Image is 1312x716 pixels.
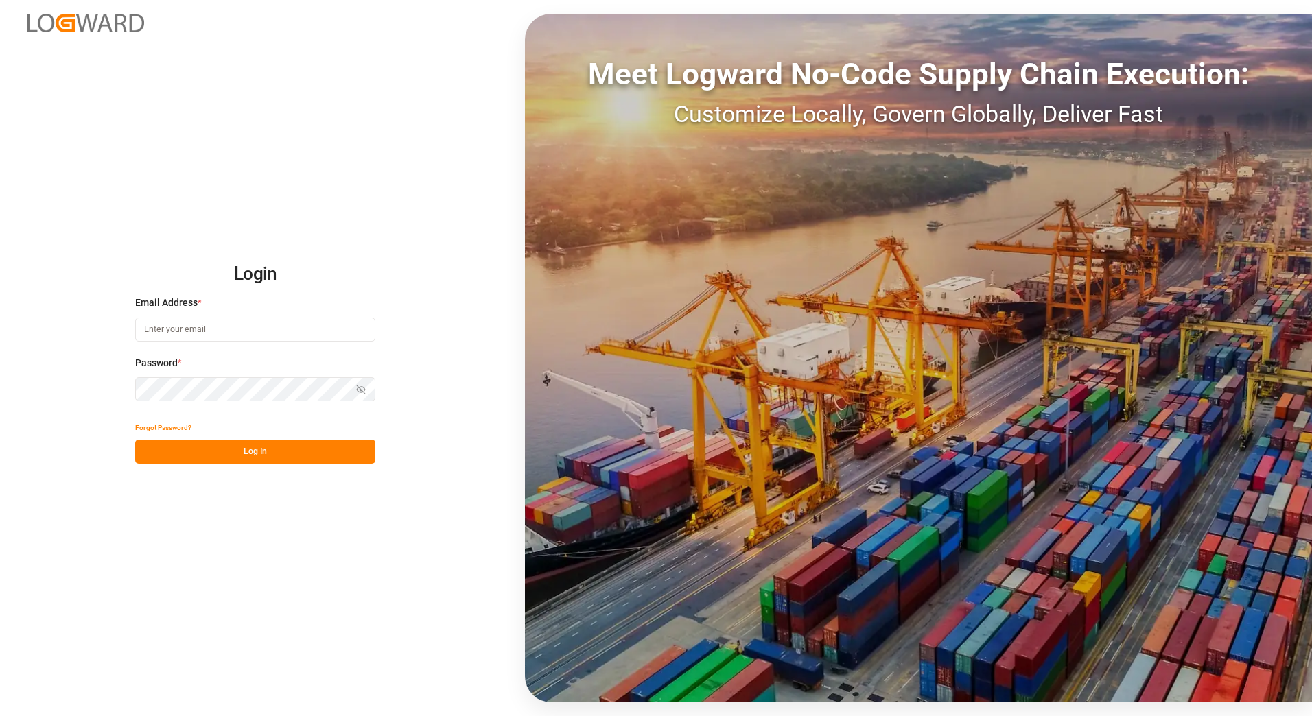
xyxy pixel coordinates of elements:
[135,416,191,440] button: Forgot Password?
[525,97,1312,132] div: Customize Locally, Govern Globally, Deliver Fast
[135,296,198,310] span: Email Address
[135,252,375,296] h2: Login
[525,51,1312,97] div: Meet Logward No-Code Supply Chain Execution:
[135,318,375,342] input: Enter your email
[135,356,178,370] span: Password
[27,14,144,32] img: Logward_new_orange.png
[135,440,375,464] button: Log In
